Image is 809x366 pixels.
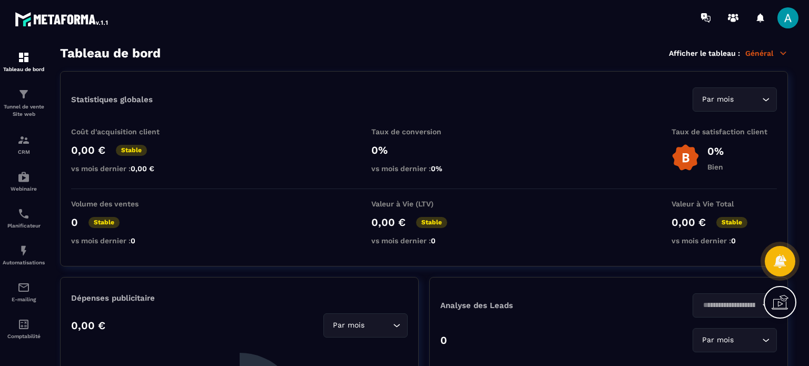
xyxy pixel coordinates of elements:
[3,126,45,163] a: formationformationCRM
[3,200,45,236] a: schedulerschedulerPlanificateur
[3,66,45,72] p: Tableau de bord
[3,163,45,200] a: automationsautomationsWebinaire
[71,216,78,229] p: 0
[323,313,408,338] div: Search for option
[71,95,153,104] p: Statistiques globales
[3,80,45,126] a: formationformationTunnel de vente Site web
[3,103,45,118] p: Tunnel de vente Site web
[699,334,736,346] span: Par mois
[371,200,477,208] p: Valeur à Vie (LTV)
[440,334,447,347] p: 0
[693,293,777,318] div: Search for option
[693,87,777,112] div: Search for option
[707,163,724,171] p: Bien
[17,207,30,220] img: scheduler
[3,260,45,265] p: Automatisations
[371,164,477,173] p: vs mois dernier :
[431,164,442,173] span: 0%
[15,9,110,28] img: logo
[17,318,30,331] img: accountant
[17,88,30,101] img: formation
[116,145,147,156] p: Stable
[440,301,609,310] p: Analyse des Leads
[699,94,736,105] span: Par mois
[745,48,788,58] p: Général
[60,46,161,61] h3: Tableau de bord
[131,164,154,173] span: 0,00 €
[3,149,45,155] p: CRM
[736,94,759,105] input: Search for option
[3,296,45,302] p: E-mailing
[71,200,176,208] p: Volume des ventes
[71,144,105,156] p: 0,00 €
[672,216,706,229] p: 0,00 €
[672,144,699,172] img: b-badge-o.b3b20ee6.svg
[3,273,45,310] a: emailemailE-mailing
[17,281,30,294] img: email
[71,319,105,332] p: 0,00 €
[699,300,759,311] input: Search for option
[672,127,777,136] p: Taux de satisfaction client
[88,217,120,228] p: Stable
[17,134,30,146] img: formation
[707,145,724,157] p: 0%
[672,236,777,245] p: vs mois dernier :
[3,236,45,273] a: automationsautomationsAutomatisations
[3,43,45,80] a: formationformationTableau de bord
[731,236,736,245] span: 0
[3,186,45,192] p: Webinaire
[416,217,447,228] p: Stable
[71,293,408,303] p: Dépenses publicitaire
[693,328,777,352] div: Search for option
[17,244,30,257] img: automations
[371,144,477,156] p: 0%
[330,320,367,331] span: Par mois
[371,236,477,245] p: vs mois dernier :
[736,334,759,346] input: Search for option
[371,127,477,136] p: Taux de conversion
[71,236,176,245] p: vs mois dernier :
[3,223,45,229] p: Planificateur
[669,49,740,57] p: Afficher le tableau :
[3,310,45,347] a: accountantaccountantComptabilité
[3,333,45,339] p: Comptabilité
[71,127,176,136] p: Coût d'acquisition client
[131,236,135,245] span: 0
[672,200,777,208] p: Valeur à Vie Total
[716,217,747,228] p: Stable
[71,164,176,173] p: vs mois dernier :
[17,51,30,64] img: formation
[17,171,30,183] img: automations
[371,216,406,229] p: 0,00 €
[431,236,436,245] span: 0
[367,320,390,331] input: Search for option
